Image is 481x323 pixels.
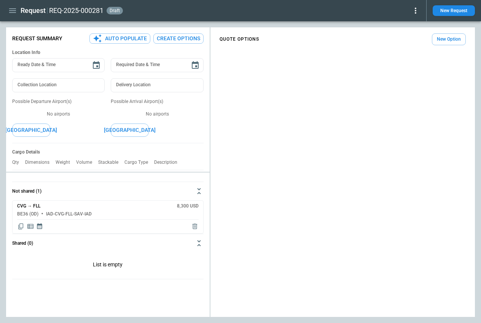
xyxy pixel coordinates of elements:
[46,212,92,217] h6: IAD-CVG-FLL-SAV-IAD
[56,160,76,165] p: Weight
[154,160,183,165] p: Description
[12,200,204,234] div: Not shared (1)
[17,204,40,209] h6: CVG → FLL
[433,5,475,16] button: New Request
[12,35,62,42] p: Request Summary
[111,111,203,117] p: No airports
[21,6,46,15] h1: Request
[12,189,41,194] h6: Not shared (1)
[108,8,121,13] span: draft
[111,98,203,105] p: Possible Arrival Airport(s)
[12,182,204,200] button: Not shared (1)
[220,38,259,41] h4: QUOTE OPTIONS
[98,160,124,165] p: Stackable
[89,58,104,73] button: Choose date
[12,252,204,279] div: Not shared (1)
[12,50,204,55] h6: Location Info
[25,160,56,165] p: Dimensions
[49,6,104,15] h2: REQ-2025-000281
[12,160,25,165] p: Qty
[17,212,38,217] h6: BE36 (OD)
[89,33,150,44] button: Auto Populate
[111,123,149,137] button: [GEOGRAPHIC_DATA]
[153,33,204,44] button: Create Options
[12,149,204,155] h6: Cargo Details
[12,234,204,252] button: Shared (0)
[12,111,105,117] p: No airports
[12,252,204,279] p: List is empty
[432,33,466,45] button: New Option
[76,160,98,165] p: Volume
[124,160,154,165] p: Cargo Type
[36,223,43,230] span: Display quote schedule
[27,223,34,230] span: Display detailed quote content
[191,223,199,230] span: Delete quote
[177,204,199,209] h6: 8,300 USD
[210,30,475,48] div: scrollable content
[12,98,105,105] p: Possible Departure Airport(s)
[12,241,33,246] h6: Shared (0)
[188,58,203,73] button: Choose date
[17,223,25,230] span: Copy quote content
[12,123,50,137] button: [GEOGRAPHIC_DATA]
